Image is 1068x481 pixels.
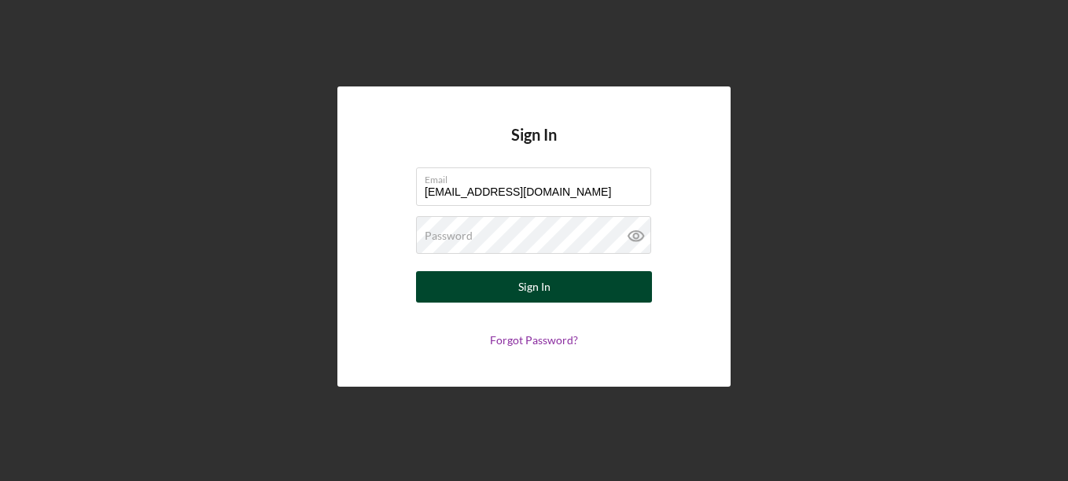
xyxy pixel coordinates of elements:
div: Sign In [518,271,551,303]
label: Password [425,229,473,242]
label: Email [425,168,651,185]
button: Sign In [416,271,652,303]
h4: Sign In [511,126,557,167]
a: Forgot Password? [490,333,578,347]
